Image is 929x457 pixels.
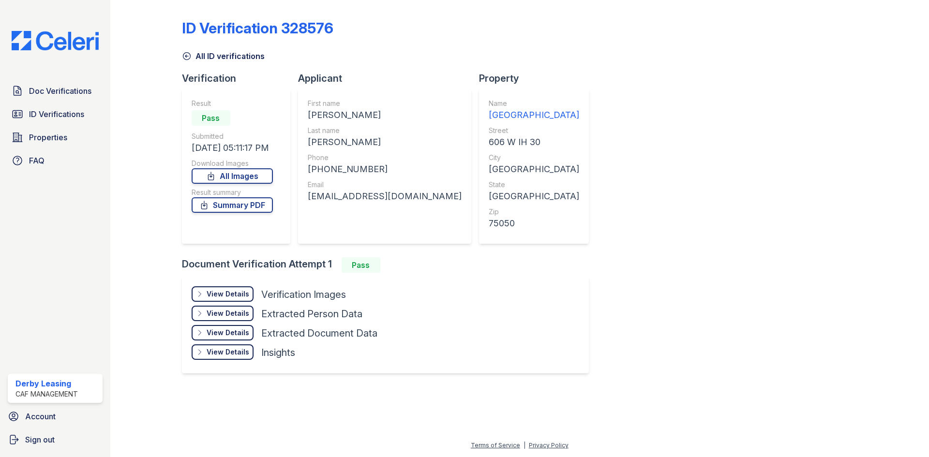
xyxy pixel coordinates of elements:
a: Terms of Service [471,442,520,449]
div: Extracted Document Data [261,326,377,340]
div: Verification Images [261,288,346,301]
span: Account [25,411,56,422]
div: Name [489,99,579,108]
div: View Details [207,309,249,318]
div: Derby Leasing [15,378,78,389]
div: [PERSON_NAME] [308,135,462,149]
div: Pass [192,110,230,126]
div: State [489,180,579,190]
a: Summary PDF [192,197,273,213]
div: Phone [308,153,462,162]
div: [GEOGRAPHIC_DATA] [489,190,579,203]
div: Download Images [192,159,273,168]
div: ID Verification 328576 [182,19,333,37]
span: FAQ [29,155,45,166]
div: Document Verification Attempt 1 [182,257,597,273]
div: First name [308,99,462,108]
a: FAQ [8,151,103,170]
a: Sign out [4,430,106,449]
a: Doc Verifications [8,81,103,101]
a: Privacy Policy [529,442,569,449]
div: Last name [308,126,462,135]
div: Zip [489,207,579,217]
a: Properties [8,128,103,147]
div: Street [489,126,579,135]
div: Applicant [298,72,479,85]
a: Account [4,407,106,426]
span: Properties [29,132,67,143]
a: All ID verifications [182,50,265,62]
span: ID Verifications [29,108,84,120]
div: City [489,153,579,162]
a: All Images [192,168,273,184]
div: Result summary [192,188,273,197]
div: CAF Management [15,389,78,399]
iframe: chat widget [888,418,919,447]
div: 75050 [489,217,579,230]
div: [DATE] 05:11:17 PM [192,141,273,155]
div: View Details [207,328,249,338]
span: Doc Verifications [29,85,91,97]
img: CE_Logo_Blue-a8612792a0a2168367f1c8372b55b34899dd931a85d93a1a3d3e32e68fde9ad4.png [4,31,106,50]
div: [GEOGRAPHIC_DATA] [489,108,579,122]
a: ID Verifications [8,104,103,124]
div: View Details [207,347,249,357]
div: Verification [182,72,298,85]
a: Name [GEOGRAPHIC_DATA] [489,99,579,122]
div: Property [479,72,597,85]
div: 606 W IH 30 [489,135,579,149]
div: [PHONE_NUMBER] [308,162,462,176]
div: Result [192,99,273,108]
div: Insights [261,346,295,359]
div: | [524,442,525,449]
div: Pass [342,257,380,273]
span: Sign out [25,434,55,445]
div: [GEOGRAPHIC_DATA] [489,162,579,176]
div: [EMAIL_ADDRESS][DOMAIN_NAME] [308,190,462,203]
div: [PERSON_NAME] [308,108,462,122]
div: View Details [207,289,249,299]
div: Submitted [192,132,273,141]
div: Extracted Person Data [261,307,362,321]
div: Email [308,180,462,190]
